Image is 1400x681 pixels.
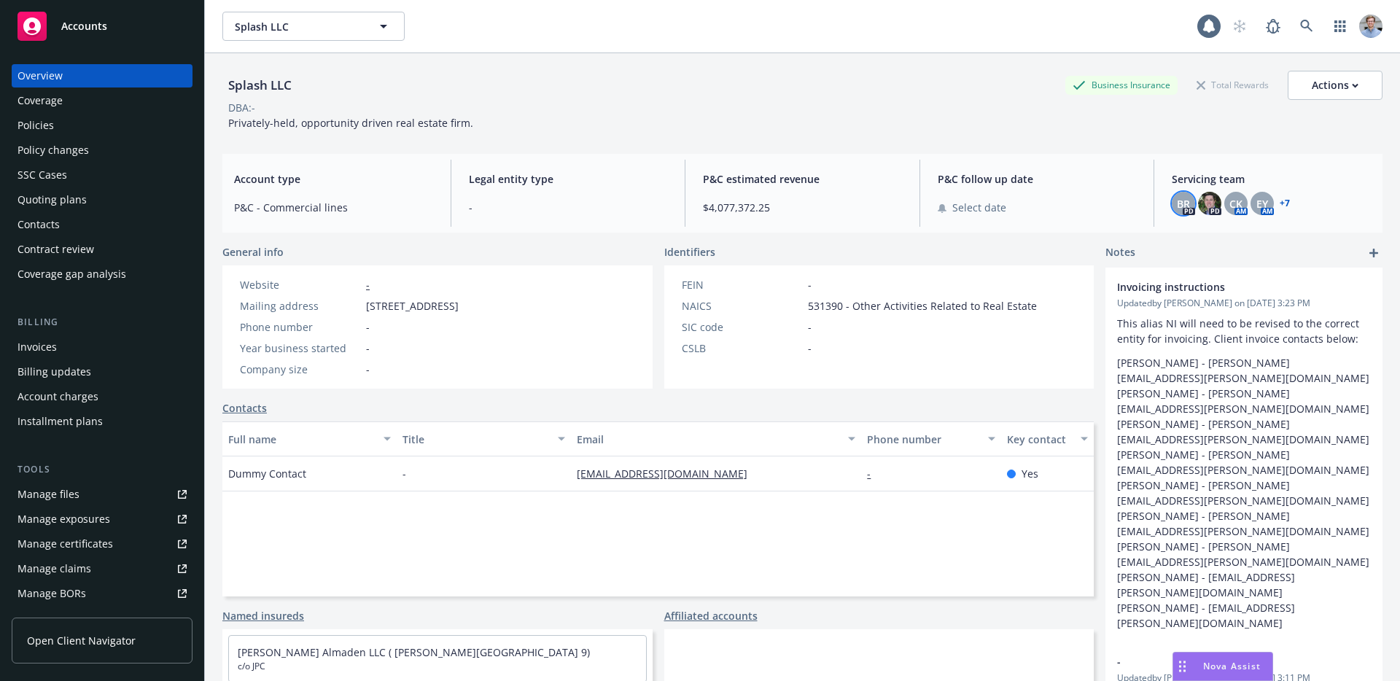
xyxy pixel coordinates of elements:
span: - [366,340,370,356]
div: Phone number [867,432,979,447]
span: Identifiers [664,244,715,260]
div: Invoices [17,335,57,359]
a: Coverage gap analysis [12,262,192,286]
span: - [808,277,812,292]
button: Full name [222,421,397,456]
div: Business Insurance [1065,76,1178,94]
div: Total Rewards [1189,76,1276,94]
div: Manage files [17,483,79,506]
div: Contacts [17,213,60,236]
span: Privately-held, opportunity driven real estate firm. [228,116,473,130]
div: Overview [17,64,63,87]
span: Updated by [PERSON_NAME] on [DATE] 3:23 PM [1117,297,1371,310]
div: Billing [12,315,192,330]
div: Phone number [240,319,360,335]
div: Manage exposures [17,507,110,531]
div: Policies [17,114,54,137]
div: Account charges [17,385,98,408]
div: Splash LLC [222,76,297,95]
span: - [366,362,370,377]
button: Email [571,421,861,456]
div: Year business started [240,340,360,356]
a: Quoting plans [12,188,192,211]
a: Accounts [12,6,192,47]
span: Accounts [61,20,107,32]
button: Title [397,421,571,456]
span: - [366,319,370,335]
span: [STREET_ADDRESS] [366,298,459,314]
div: Actions [1312,71,1358,99]
span: - [469,200,668,215]
span: Splash LLC [235,19,361,34]
a: Manage BORs [12,582,192,605]
p: This alias NI will need to be revised to the correct entity for invoicing. Client invoice contact... [1117,316,1371,346]
button: Phone number [861,421,1000,456]
a: Billing updates [12,360,192,384]
a: Policies [12,114,192,137]
span: Account type [234,171,433,187]
div: Email [577,432,839,447]
a: Manage certificates [12,532,192,556]
span: $4,077,372.25 [703,200,902,215]
button: Key contact [1001,421,1094,456]
span: c/o JPC [238,660,637,673]
p: [PERSON_NAME] - [PERSON_NAME][EMAIL_ADDRESS][PERSON_NAME][DOMAIN_NAME] [PERSON_NAME] - [PERSON_NA... [1117,355,1371,631]
a: +7 [1280,199,1290,208]
span: Legal entity type [469,171,668,187]
a: Named insureds [222,608,304,623]
a: Invoices [12,335,192,359]
button: Nova Assist [1172,652,1273,681]
a: Switch app [1326,12,1355,41]
a: Contacts [222,400,267,416]
a: Account charges [12,385,192,408]
a: [PERSON_NAME] Almaden LLC ( [PERSON_NAME][GEOGRAPHIC_DATA] 9) [238,645,590,659]
a: add [1365,244,1382,262]
button: Splash LLC [222,12,405,41]
a: Manage exposures [12,507,192,531]
span: Notes [1105,244,1135,262]
div: Title [402,432,549,447]
span: Dummy Contact [228,466,306,481]
a: Manage claims [12,557,192,580]
a: Contacts [12,213,192,236]
img: photo [1359,15,1382,38]
div: Installment plans [17,410,103,433]
span: Yes [1022,466,1038,481]
div: Coverage gap analysis [17,262,126,286]
div: Billing updates [17,360,91,384]
a: Policy changes [12,139,192,162]
a: Overview [12,64,192,87]
div: CSLB [682,340,802,356]
span: P&C follow up date [938,171,1137,187]
a: - [867,467,882,480]
div: Manage certificates [17,532,113,556]
div: Manage claims [17,557,91,580]
div: Policy changes [17,139,89,162]
div: Website [240,277,360,292]
span: Servicing team [1172,171,1371,187]
span: EY [1256,196,1268,211]
a: Report a Bug [1259,12,1288,41]
span: Open Client Navigator [27,633,136,648]
span: BR [1177,196,1190,211]
a: [EMAIL_ADDRESS][DOMAIN_NAME] [577,467,759,480]
a: Coverage [12,89,192,112]
div: FEIN [682,277,802,292]
div: SSC Cases [17,163,67,187]
div: Drag to move [1173,653,1191,680]
button: Actions [1288,71,1382,100]
div: Coverage [17,89,63,112]
div: Key contact [1007,432,1072,447]
div: NAICS [682,298,802,314]
div: Contract review [17,238,94,261]
a: Manage files [12,483,192,506]
span: - [808,340,812,356]
span: 531390 - Other Activities Related to Real Estate [808,298,1037,314]
span: - [1117,654,1333,669]
div: Tools [12,462,192,477]
span: Nova Assist [1203,660,1261,672]
div: Manage BORs [17,582,86,605]
span: CK [1229,196,1242,211]
span: Select date [952,200,1006,215]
